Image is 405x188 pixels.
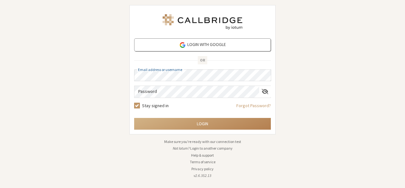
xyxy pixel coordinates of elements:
[191,166,214,171] a: Privacy policy
[134,69,271,81] input: Email address or username
[179,42,186,49] img: google-icon.png
[134,38,271,51] a: Login with Google
[129,173,276,178] li: v2.6.352.13
[190,146,233,151] button: Login to another company
[134,86,259,98] input: Password
[164,139,241,144] a: Make sure you're ready with our connection test
[190,159,215,164] a: Terms of service
[134,118,271,130] button: Login
[198,56,207,64] span: OR
[161,14,244,29] img: Iotum
[129,146,276,151] li: Not Iotum?
[191,153,214,158] a: Help & support
[142,102,169,109] label: Stay signed in
[259,86,271,97] div: Show password
[236,102,271,113] a: Forgot Password?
